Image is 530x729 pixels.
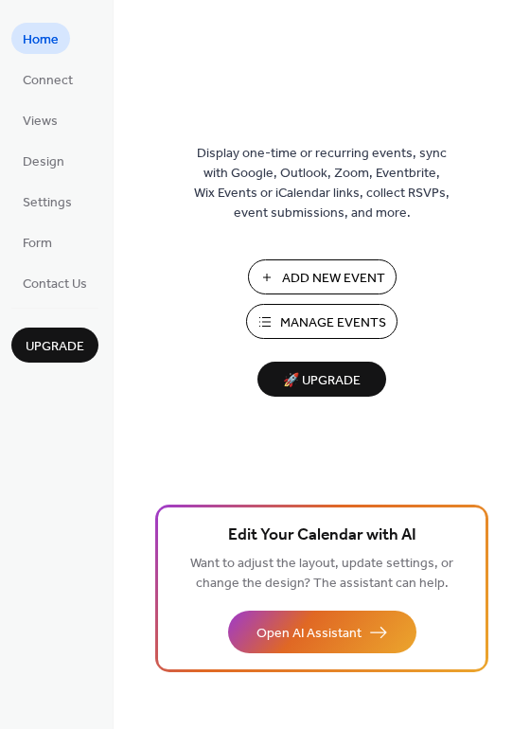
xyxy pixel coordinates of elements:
[11,328,98,363] button: Upgrade
[26,337,84,357] span: Upgrade
[11,23,70,54] a: Home
[11,63,84,95] a: Connect
[23,71,73,91] span: Connect
[11,186,83,217] a: Settings
[11,104,69,135] a: Views
[248,259,397,294] button: Add New Event
[282,269,385,289] span: Add New Event
[228,523,416,549] span: Edit Your Calendar with AI
[11,267,98,298] a: Contact Us
[256,624,362,644] span: Open AI Assistant
[269,368,375,394] span: 🚀 Upgrade
[228,611,416,653] button: Open AI Assistant
[194,144,450,223] span: Display one-time or recurring events, sync with Google, Outlook, Zoom, Eventbrite, Wix Events or ...
[23,112,58,132] span: Views
[23,30,59,50] span: Home
[23,234,52,254] span: Form
[23,193,72,213] span: Settings
[23,152,64,172] span: Design
[190,551,453,596] span: Want to adjust the layout, update settings, or change the design? The assistant can help.
[11,145,76,176] a: Design
[257,362,386,397] button: 🚀 Upgrade
[246,304,397,339] button: Manage Events
[280,313,386,333] span: Manage Events
[23,275,87,294] span: Contact Us
[11,226,63,258] a: Form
